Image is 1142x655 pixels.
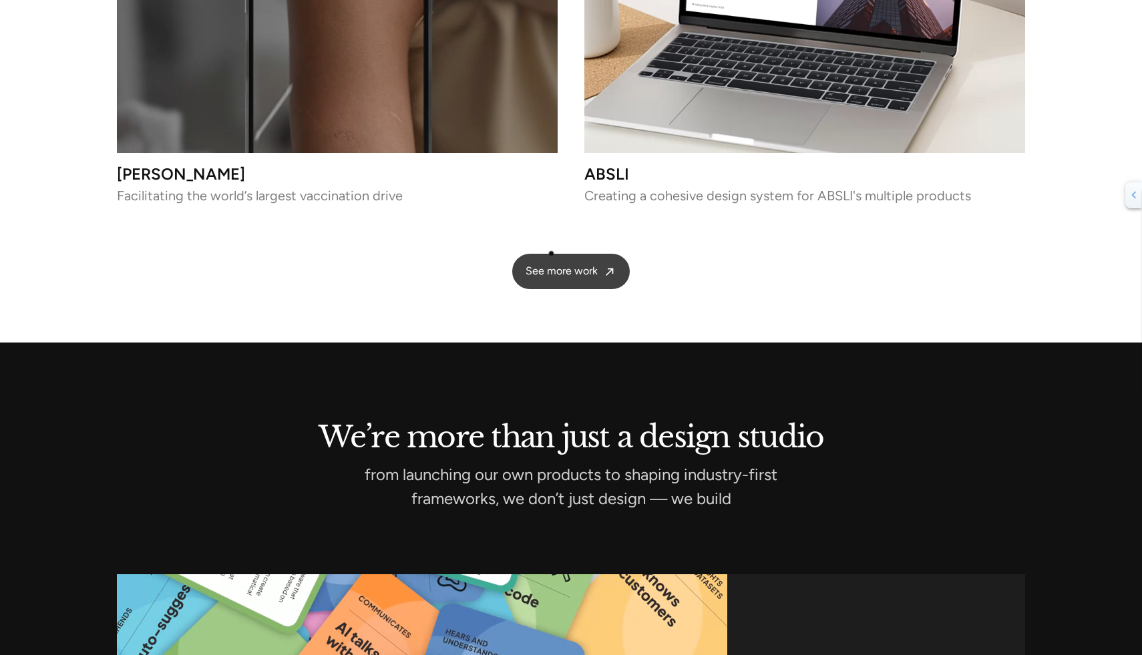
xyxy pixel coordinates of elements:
h3: ABSLI [584,169,1025,180]
h2: We’re more than just a design studio [117,423,1025,447]
p: from launching our own products to shaping industry-first frameworks, we don’t just design — we b... [321,469,821,504]
p: Facilitating the world’s largest vaccination drive [117,191,558,200]
p: Creating a cohesive design system for ABSLI's multiple products [584,191,1025,200]
a: See more work [512,254,630,289]
span: See more work [526,264,598,278]
h3: [PERSON_NAME] [117,169,558,180]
